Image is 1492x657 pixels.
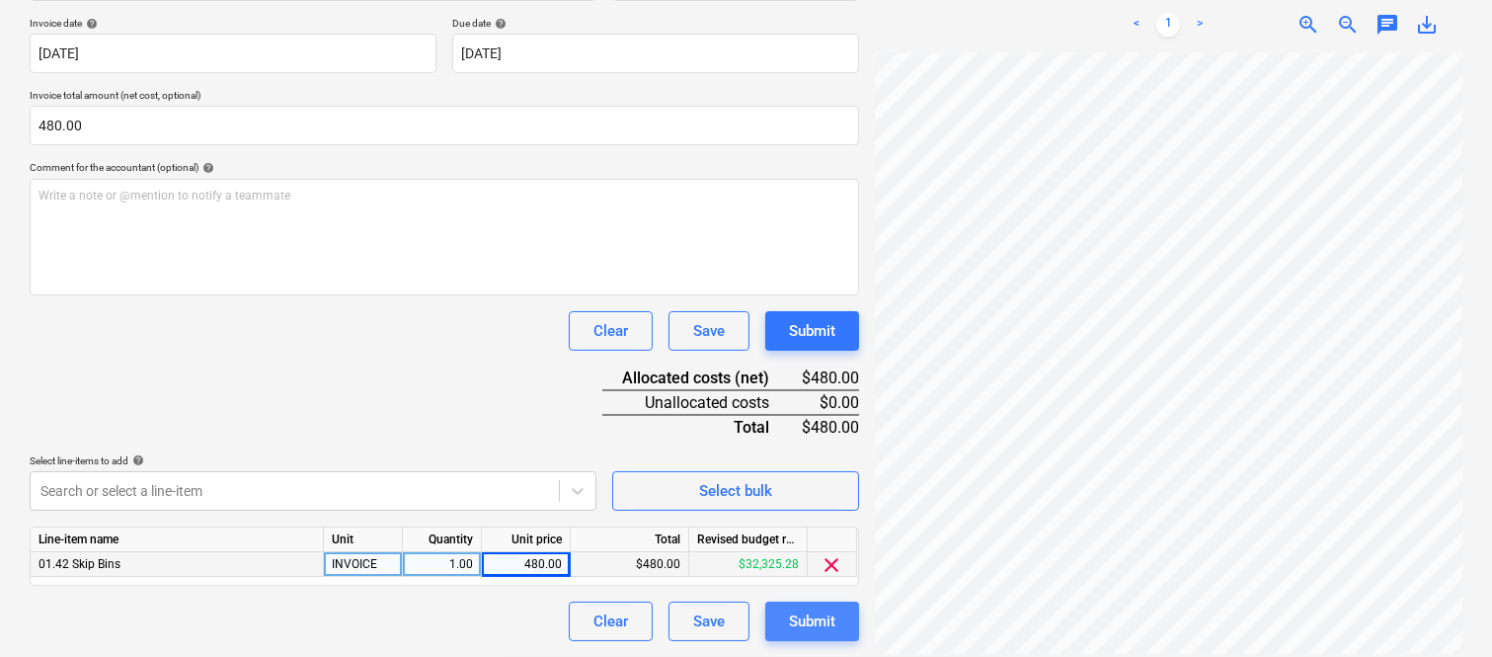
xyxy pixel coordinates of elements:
[593,609,628,634] div: Clear
[571,552,689,577] div: $480.00
[765,311,859,351] button: Submit
[765,602,859,641] button: Submit
[1415,13,1439,37] span: save_alt
[411,552,473,577] div: 1.00
[1393,562,1492,657] iframe: Chat Widget
[593,318,628,344] div: Clear
[801,367,859,390] div: $480.00
[452,34,859,73] input: Due date not specified
[30,161,859,174] div: Comment for the accountant (optional)
[569,311,653,351] button: Clear
[198,162,214,174] span: help
[324,528,403,552] div: Unit
[602,390,801,415] div: Unallocated costs
[30,34,436,73] input: Invoice date not specified
[490,552,562,577] div: 480.00
[31,528,324,552] div: Line-item name
[30,106,859,145] input: Invoice total amount (net cost, optional)
[324,552,403,577] div: INVOICE
[668,602,749,641] button: Save
[689,552,808,577] div: $32,325.28
[612,471,859,511] button: Select bulk
[571,528,689,552] div: Total
[569,602,653,641] button: Clear
[1188,13,1212,37] a: Next page
[1375,13,1399,37] span: chat
[801,390,859,415] div: $0.00
[1156,13,1180,37] a: Page 1 is your current page
[801,415,859,439] div: $480.00
[30,454,596,467] div: Select line-items to add
[789,609,835,634] div: Submit
[668,311,749,351] button: Save
[699,478,772,504] div: Select bulk
[602,367,801,390] div: Allocated costs (net)
[602,415,801,439] div: Total
[403,528,482,552] div: Quantity
[689,528,808,552] div: Revised budget remaining
[693,318,725,344] div: Save
[1296,13,1320,37] span: zoom_in
[39,557,120,571] span: 01.42 Skip Bins
[693,609,725,634] div: Save
[30,17,436,30] div: Invoice date
[1125,13,1148,37] a: Previous page
[491,18,507,30] span: help
[452,17,859,30] div: Due date
[821,553,844,577] span: clear
[1336,13,1360,37] span: zoom_out
[482,528,571,552] div: Unit price
[128,454,144,466] span: help
[30,89,859,106] p: Invoice total amount (net cost, optional)
[82,18,98,30] span: help
[789,318,835,344] div: Submit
